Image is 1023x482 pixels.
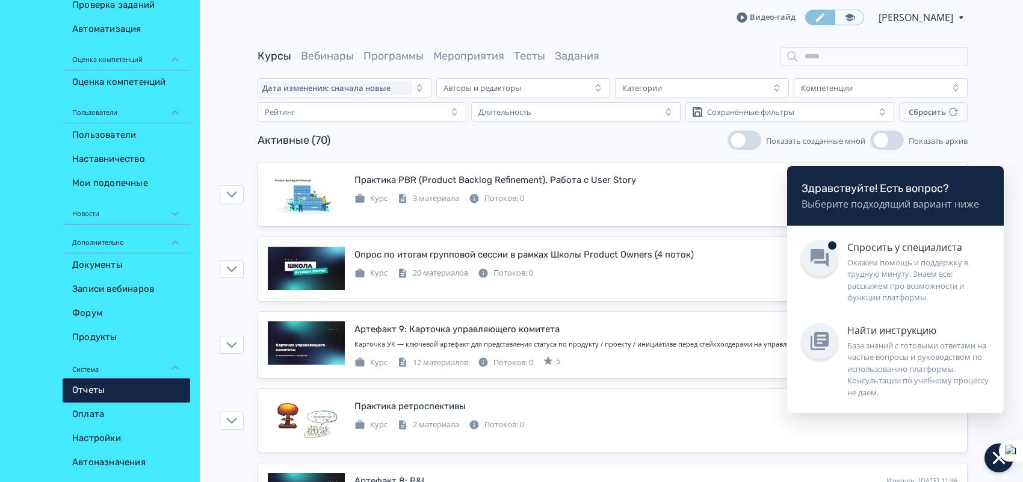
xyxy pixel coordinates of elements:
div: Спросить у специалиста [847,240,989,255]
a: Оплата [63,403,190,427]
div: 20 материалов [397,267,468,279]
div: Оценка компетенций [63,42,190,70]
div: Пользователи [63,94,190,123]
div: Окажем помощь и поддержку в трудную минуту. Знаем все: расскажем про возможности и функции платфо... [847,257,989,304]
div: Активные (70) [258,132,330,149]
span: Анастасия Бояринова [879,10,955,25]
button: Авторы и редакторы [436,78,610,97]
div: 2 материала [397,419,459,431]
div: Потоков: 0 [469,193,524,205]
a: Задания [555,49,599,63]
div: Опрос по итогам групповой сессии в рамках Школы Product Owners (4 поток) [354,248,694,262]
button: Категории [615,78,789,97]
a: Отчеты [63,378,190,403]
a: Курсы [258,49,291,63]
span: Показать архив [909,135,968,146]
a: Переключиться в режим ученика [835,10,864,25]
a: Мероприятия [433,49,504,63]
div: Сохранённые фильтры [707,107,794,117]
div: Курс [354,357,388,369]
div: Длительность [478,107,531,117]
div: Авторы и редакторы [444,83,521,93]
div: Потоков: 0 [478,357,533,369]
span: Показать созданные мной [766,135,865,146]
button: Сбросить [899,102,968,122]
div: Практика PBR (Product Backlog Refinement). Работа с User Story [354,173,636,187]
div: Карточка УК — ключевой артефакт для представления статуса по продукту / проекту / инициативе пере... [354,339,957,350]
div: Найти инструкцию [847,323,989,338]
a: Документы [63,253,190,277]
div: Система [63,350,190,378]
div: Новости [63,196,190,224]
a: Программы [363,49,424,63]
button: Рейтинг [258,102,466,122]
a: Оценка компетенций [63,70,190,94]
a: Записи вебинаров [63,277,190,301]
div: Здравствуйте! Есть вопрос? [802,181,989,197]
div: 12 материалов [397,357,468,369]
div: Категории [622,83,662,93]
div: База знаний с готовыми ответами на частые вопросы и руководством по использованию платформы. Конс... [847,340,989,399]
a: Найти инструкциюБаза знаний с готовыми ответами на частые вопросы и руководством по использованию... [787,314,1004,413]
div: Компетенции [801,83,853,93]
button: Длительность [471,102,680,122]
div: Потоков: 0 [469,419,524,431]
div: Курс [354,419,388,431]
a: Пользователи [63,123,190,147]
button: Сохранённые фильтры [685,102,894,122]
div: Дополнительно [63,224,190,253]
div: 3 материала [397,193,459,205]
div: Курс [354,267,388,279]
a: Вебинары [301,49,354,63]
div: Потоков: 0 [478,267,533,279]
div: Рейтинг [265,107,295,117]
div: Курс [354,193,388,205]
a: Видео-гайд [737,11,796,23]
a: Тесты [514,49,545,63]
a: Автоназначения [63,451,190,475]
a: Автоматизация [63,17,190,42]
a: Продукты [63,326,190,350]
span: 5 [556,356,560,368]
a: Наставничество [63,147,190,171]
a: Форум [63,301,190,326]
div: Артефакт 9: Карточка управляющего комитета [354,323,560,336]
a: Настройки [63,427,190,451]
div: Выберите подходящий вариант ниже [802,197,989,211]
button: Компетенции [794,78,968,97]
button: Дата изменения: сначала новые [258,78,431,97]
a: Мои подопечные [63,171,190,196]
div: Практика ретроспективы [354,400,466,413]
span: Дата изменения: сначала новые [262,83,391,93]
